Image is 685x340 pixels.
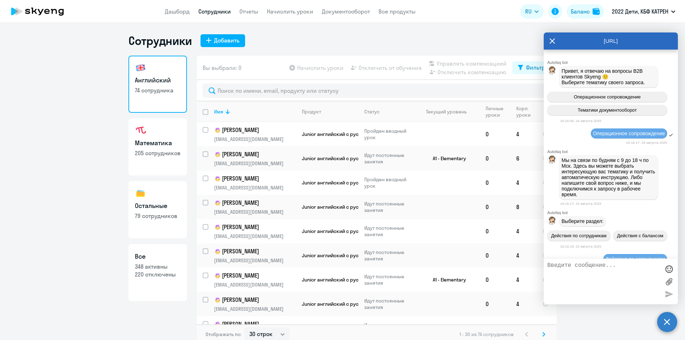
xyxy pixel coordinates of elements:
[214,174,295,183] p: [PERSON_NAME]
[593,131,665,136] span: Операционное сопровождение
[526,63,545,72] div: Фильтр
[214,320,296,329] a: child[PERSON_NAME]
[605,256,665,262] span: Действия по сотрудникам
[214,248,221,255] img: child
[214,296,296,304] a: child[PERSON_NAME]
[135,263,181,270] p: 348 активны
[214,150,296,159] a: child[PERSON_NAME]
[214,151,221,158] img: child
[214,306,296,312] p: [EMAIL_ADDRESS][DOMAIN_NAME]
[214,199,296,207] a: child[PERSON_NAME]
[203,83,551,98] input: Поиск по имени, email, продукту или статусу
[511,292,537,316] td: 4
[419,108,479,115] div: Текущий уровень
[203,64,242,72] span: Вы выбрали: 0
[135,62,146,73] img: english
[214,136,296,142] p: [EMAIL_ADDRESS][DOMAIN_NAME]
[512,61,551,74] button: Фильтр
[135,125,146,136] img: math
[135,201,181,210] h3: Остальные
[364,128,413,141] p: Пройден вводный урок
[480,243,511,268] td: 0
[548,156,557,166] img: bot avatar
[302,301,436,307] span: Junior английский с русскоговорящим преподавателем
[214,247,295,256] p: [PERSON_NAME]
[214,224,221,231] img: child
[214,247,296,256] a: child[PERSON_NAME]
[379,8,416,15] a: Все продукты
[562,68,645,85] span: Привет, я отвечаю на вопросы B2B клиентов Skyeng 🙂 Выберите тематику своего запроса.
[135,252,181,261] h3: Все
[135,212,181,220] p: 79 сотрудников
[267,8,313,15] a: Начислить уроки
[547,230,610,241] button: Действия по сотрудникам
[511,122,537,146] td: 4
[302,155,436,162] span: Junior английский с русскоговорящим преподавателем
[480,195,511,219] td: 0
[214,36,239,45] div: Добавить
[612,7,668,16] p: 2022 Дети, КБФ КАТРЕН
[520,4,544,19] button: RU
[562,218,604,224] span: Выберите раздел:
[547,92,667,102] button: Операционное сопровождение
[364,298,413,310] p: Идут постоянные занятия
[364,176,413,189] p: Пройден вводный урок
[214,272,296,280] a: child[PERSON_NAME]
[135,86,181,94] p: 74 сотрудника
[511,146,537,171] td: 6
[608,3,679,20] button: 2022 Дети, КБФ КАТРЕН
[486,105,506,118] div: Личные уроки
[128,244,187,301] a: Все348 активны220 отключены
[364,201,413,213] p: Идут постоянные занятия
[364,249,413,262] p: Идут постоянные занятия
[214,160,296,167] p: [EMAIL_ADDRESS][DOMAIN_NAME]
[214,150,295,159] p: [PERSON_NAME]
[547,105,667,115] button: Тематики документооборот
[364,273,413,286] p: Идут постоянные занятия
[214,281,296,288] p: [EMAIL_ADDRESS][DOMAIN_NAME]
[578,107,637,113] span: Тематики документооборот
[486,105,510,118] div: Личные уроки
[571,7,590,16] div: Баланс
[239,8,258,15] a: Отчеты
[214,321,221,328] img: child
[480,268,511,292] td: 0
[201,34,245,47] button: Добавить
[364,322,413,335] p: Идут постоянные занятия
[560,202,601,205] time: 16:16:17, 24 августа 2025
[617,233,663,238] span: Действия с балансом
[214,209,296,215] p: [EMAIL_ADDRESS][DOMAIN_NAME]
[214,174,296,183] a: child[PERSON_NAME]
[613,230,667,241] button: Действия с балансом
[214,223,296,232] a: child[PERSON_NAME]
[135,270,181,278] p: 220 отключены
[460,331,514,338] span: 1 - 30 из 74 сотрудников
[562,157,656,197] span: Мы на связи по будням с 9 до 18 ч по Мск. Здесь вы можете выбрать интересующую вас тематику и пол...
[480,219,511,243] td: 0
[302,179,436,186] span: Junior английский с русскоговорящим преподавателем
[560,244,601,248] time: 16:16:18, 24 августа 2025
[214,126,295,135] p: [PERSON_NAME]
[560,119,601,123] time: 16:16:00, 24 августа 2025
[664,276,674,287] label: Лимит 10 файлов
[214,108,296,115] div: Имя
[205,331,242,338] span: Отображать по:
[364,108,380,115] div: Статус
[426,108,467,115] div: Текущий уровень
[574,94,641,100] span: Операционное сопровождение
[214,223,295,232] p: [PERSON_NAME]
[511,195,537,219] td: 8
[198,8,231,15] a: Сотрудники
[135,188,146,199] img: others
[413,146,480,171] td: A1 - Elementary
[302,276,436,283] span: Junior английский с русскоговорящим преподавателем
[128,118,187,176] a: Математика205 сотрудников
[516,105,536,118] div: Корп. уроки
[302,131,436,137] span: Junior английский с русскоговорящим преподавателем
[593,8,600,15] img: balance
[547,210,678,215] div: Autofaq bot
[214,296,221,304] img: child
[567,4,604,19] button: Балансbalance
[511,219,537,243] td: 4
[511,171,537,195] td: 4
